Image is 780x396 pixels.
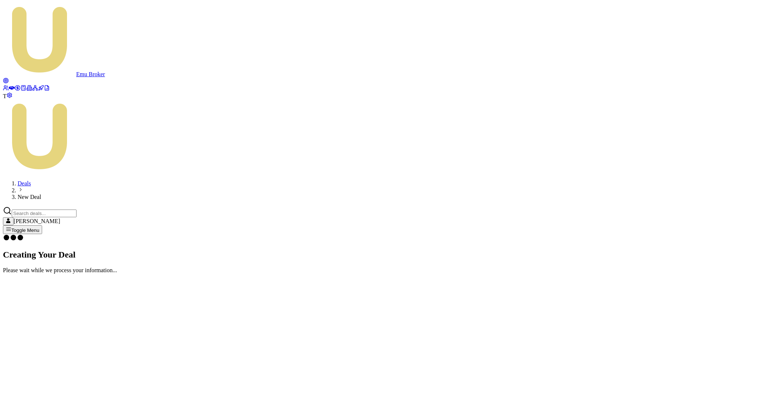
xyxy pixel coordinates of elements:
[3,225,42,234] button: Toggle Menu
[14,218,60,224] span: [PERSON_NAME]
[11,227,39,233] span: Toggle Menu
[76,71,105,77] span: Emu Broker
[3,100,76,173] img: Emu Money Test
[18,194,41,200] span: New Deal
[3,3,76,76] img: emu-icon-u.png
[3,250,777,260] h2: Creating Your Deal
[3,71,105,77] a: Emu Broker
[3,267,777,274] p: Please wait while we process your information...
[3,93,7,99] span: T
[12,210,77,217] input: Search deals
[3,180,777,200] nav: breadcrumb
[18,180,31,186] a: Deals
